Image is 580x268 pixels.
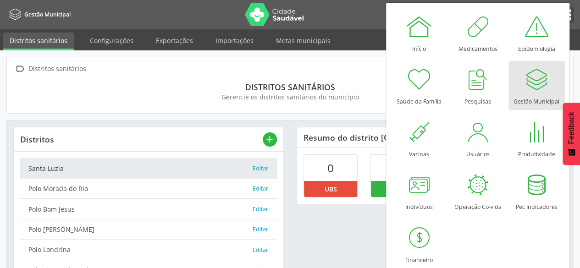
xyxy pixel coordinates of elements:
[270,33,337,49] a: Metas municipais
[20,219,277,240] a: Polo [PERSON_NAME] Editar
[450,166,506,215] a: Operação Co-vida
[391,8,447,57] a: Início
[567,112,575,144] span: Feedback
[28,245,253,254] div: Polo Londrina
[20,158,277,178] a: Santa Luzia Editar
[252,184,269,193] button: Editar
[263,132,277,147] button: add
[252,164,269,173] button: Editar
[265,134,275,144] i: add
[450,8,506,57] a: Medicamentos
[324,184,337,194] span: UBS
[327,160,334,175] span: 0
[20,134,263,144] div: Distritos
[6,7,71,22] a: Gestão Municipal
[28,224,253,234] div: Polo [PERSON_NAME]
[83,33,140,49] a: Configurações
[252,246,269,255] button: Editar
[27,62,88,76] div: Distritos sanitários
[13,62,27,76] i: 
[13,62,88,76] a:  Distritos sanitários
[391,166,447,215] a: Indivíduos
[252,205,269,214] button: Editar
[28,204,253,214] div: Polo Bom Jesus
[391,114,447,163] a: Vacinas
[20,179,277,199] a: Polo Morada do Rio Editar
[450,114,506,163] a: Usuários
[563,103,580,165] button: Feedback - Mostrar pesquisa
[209,33,260,49] a: Importações
[20,199,277,219] a: Polo Bom Jesus Editar
[297,127,567,148] div: Resumo do distrito [GEOGRAPHIC_DATA]
[28,164,253,173] div: Santa Luzia
[20,92,560,102] div: Gerencie os distritos sanitários do município
[508,166,565,215] a: Pec Indicadores
[28,184,253,193] div: Polo Morada do Rio
[391,61,447,110] a: Saúde da Família
[149,33,199,49] a: Exportações
[508,114,565,163] a: Produtividade
[3,33,74,50] a: Distritos sanitários
[508,61,565,110] a: Gestão Municipal
[252,225,269,234] button: Editar
[20,82,560,92] div: Distritos sanitários
[450,61,506,110] a: Pesquisas
[20,240,277,260] a: Polo Londrina Editar
[508,8,565,57] a: Epidemiologia
[24,11,71,18] span: Gestão Municipal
